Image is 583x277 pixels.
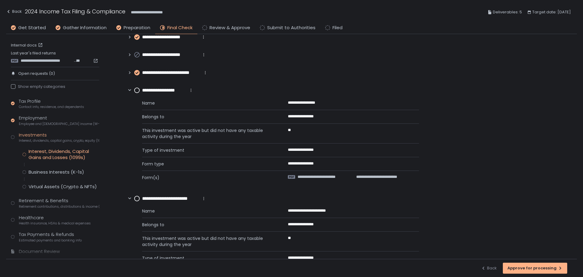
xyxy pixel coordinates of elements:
span: Review & Approve [210,24,250,31]
span: Estimated payments and banking info [19,238,82,243]
button: Back [6,7,22,17]
span: Retirement contributions, distributions & income (1099-R, 5498) [19,204,99,209]
span: Health insurance, HSAs & medical expenses [19,221,91,226]
div: Tax Payments & Refunds [19,231,82,243]
span: Target date: [DATE] [532,9,571,16]
span: Form type [142,161,273,167]
span: Gather Information [63,24,107,31]
span: Open requests (0) [18,71,55,76]
div: Approve for processing [507,265,563,271]
div: Retirement & Benefits [19,197,99,209]
a: Internal docs [11,43,44,48]
div: Employment [19,115,99,126]
div: Back [6,8,22,15]
div: Virtual Assets (Crypto & NFTs) [29,184,97,190]
span: This investment was active but did not have any taxable activity during the year [142,127,273,140]
span: Contact info, residence, and dependents [19,105,84,109]
span: Employee and [DEMOGRAPHIC_DATA] income (W-2s) [19,122,99,126]
span: Preparation [124,24,150,31]
div: Healthcare [19,214,91,226]
div: Interest, Dividends, Capital Gains and Losses (1099s) [29,148,99,161]
span: Final Check [167,24,193,31]
div: Investments [19,132,99,143]
span: Interest, dividends, capital gains, crypto, equity (1099s, K-1s) [19,138,99,143]
div: Tax Profile [19,98,84,109]
h1: 2024 Income Tax Filing & Compliance [25,7,125,16]
span: Name [142,100,273,106]
span: Get Started [18,24,46,31]
span: Form(s) [142,175,273,181]
span: Belongs to [142,222,273,228]
span: Filed [332,24,343,31]
span: Type of investment [142,147,273,153]
span: Type of investment [142,255,273,261]
div: Last year's filed returns [11,50,99,63]
span: Belongs to [142,114,273,120]
div: Business Interests (K-1s) [29,169,84,175]
button: Approve for processing [503,263,567,274]
span: This investment was active but did not have any taxable activity during the year [142,235,273,248]
span: Deliverables: 5 [493,9,522,16]
div: Back [481,265,497,271]
div: Document Review [19,248,60,255]
span: Name [142,208,273,214]
button: Back [481,263,497,274]
span: Submit to Authorities [267,24,315,31]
